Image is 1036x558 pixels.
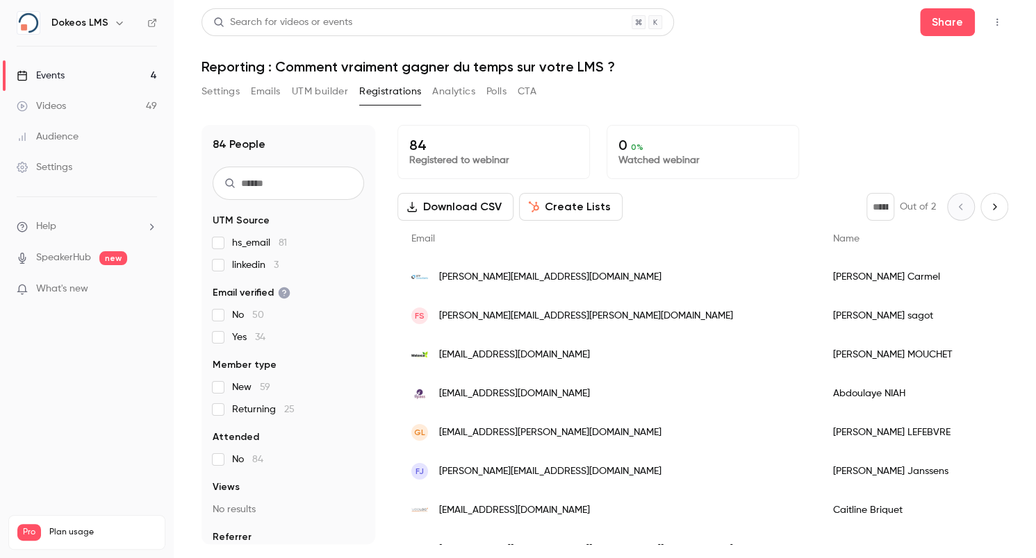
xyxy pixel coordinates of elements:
span: 81 [279,238,287,248]
button: Registrations [359,81,421,103]
span: 59 [260,382,270,392]
span: Email [411,234,435,244]
span: 3 [274,260,279,270]
span: [PERSON_NAME][EMAIL_ADDRESS][DOMAIN_NAME] [439,464,661,479]
span: 50 [252,310,264,320]
span: Returning [232,403,295,416]
button: Emails [251,81,280,103]
img: btp-consultants.fr [411,269,428,285]
span: Referrer [213,530,252,544]
img: Dokeos LMS [17,12,40,34]
span: Yes [232,330,265,344]
span: 34 [255,332,265,342]
div: [PERSON_NAME] sagot [819,296,1017,335]
span: No [232,453,263,466]
div: Search for videos or events [213,15,352,30]
img: ifpass.fr [411,385,428,402]
img: veolog.fr [411,502,428,518]
div: Audience [17,130,79,144]
span: Member type [213,358,277,372]
span: UTM Source [213,214,270,228]
iframe: Noticeable Trigger [140,283,157,296]
button: Settings [202,81,240,103]
span: new [99,251,127,265]
a: SpeakerHub [36,251,91,265]
p: Out of 2 [900,200,936,214]
span: linkedin [232,258,279,272]
button: Analytics [432,81,475,103]
button: Share [920,8,975,36]
span: FJ [416,465,424,477]
span: GL [414,426,425,439]
span: [EMAIL_ADDRESS][DOMAIN_NAME] [439,348,590,362]
div: [PERSON_NAME] Janssens [819,452,1017,491]
p: No results [213,502,364,516]
span: [EMAIL_ADDRESS][DOMAIN_NAME] [439,503,590,518]
div: [PERSON_NAME] LEFEBVRE [819,413,1017,452]
span: hs_email [232,236,287,250]
span: [PERSON_NAME][EMAIL_ADDRESS][PERSON_NAME][DOMAIN_NAME] [439,542,733,557]
h6: Dokeos LMS [51,16,108,30]
div: [PERSON_NAME] MOUCHET [819,335,1017,374]
li: help-dropdown-opener [17,219,157,234]
span: No [232,308,264,322]
span: Help [36,219,56,234]
span: 25 [284,405,295,414]
span: 84 [252,455,263,464]
img: les-creaphistes.com [411,541,428,557]
button: Polls [486,81,507,103]
div: Caitline Briquet [819,491,1017,530]
span: [PERSON_NAME][EMAIL_ADDRESS][DOMAIN_NAME] [439,270,661,285]
button: CTA [518,81,536,103]
button: Create Lists [519,193,623,221]
p: 0 [618,137,787,153]
button: Next page [980,193,1008,221]
p: Watched webinar [618,153,787,167]
span: fs [415,310,425,322]
span: 0 % [631,142,643,152]
div: Videos [17,99,66,113]
div: Settings [17,160,72,174]
span: Plan usage [49,527,156,538]
div: Abdoulaye NIAH [819,374,1017,413]
div: [PERSON_NAME] Carmel [819,257,1017,296]
span: Attended [213,430,259,444]
span: Views [213,480,240,494]
button: Download CSV [397,193,513,221]
span: Pro [17,524,41,541]
div: Events [17,69,65,83]
span: [PERSON_NAME][EMAIL_ADDRESS][PERSON_NAME][DOMAIN_NAME] [439,309,733,323]
p: Registered to webinar [409,153,578,167]
span: What's new [36,282,88,296]
span: [EMAIL_ADDRESS][DOMAIN_NAME] [439,387,590,401]
span: Email verified [213,286,290,300]
span: [EMAIL_ADDRESS][PERSON_NAME][DOMAIN_NAME] [439,425,661,440]
h1: Reporting : Comment vraiment gagner du temps sur votre LMS ? [202,58,1008,75]
h1: 84 People [213,136,265,153]
span: Name [833,234,860,244]
span: New [232,380,270,394]
img: malexca.com [411,346,428,363]
p: 84 [409,137,578,153]
button: UTM builder [292,81,348,103]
